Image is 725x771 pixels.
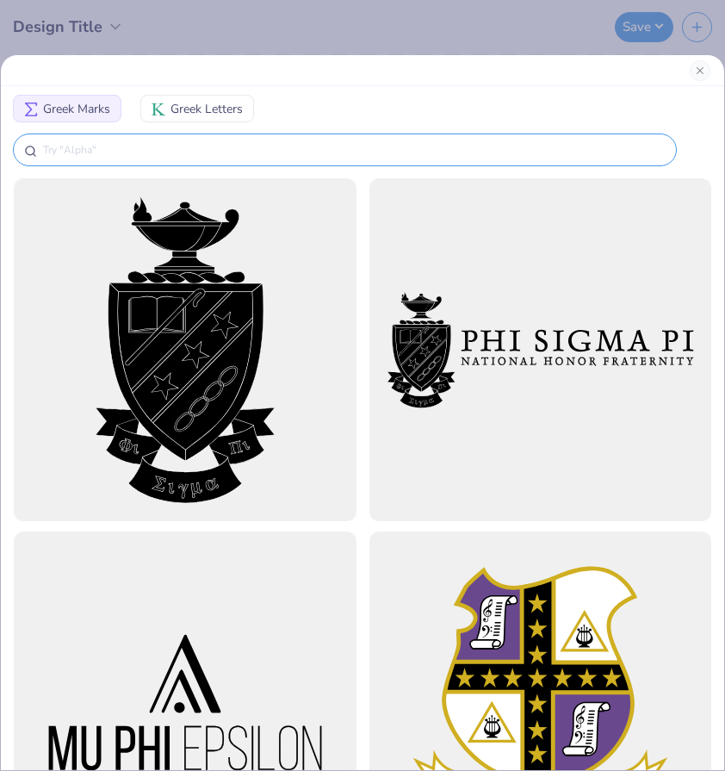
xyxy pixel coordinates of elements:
img: Greek Marks [24,103,38,116]
button: Close [690,60,710,81]
img: Greek Letters [152,103,165,116]
span: Greek Marks [43,100,110,118]
input: Try "Alpha" [41,141,666,159]
span: Greek Letters [170,100,243,118]
button: Greek MarksGreek Marks [13,95,121,122]
button: Greek LettersGreek Letters [140,95,254,122]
